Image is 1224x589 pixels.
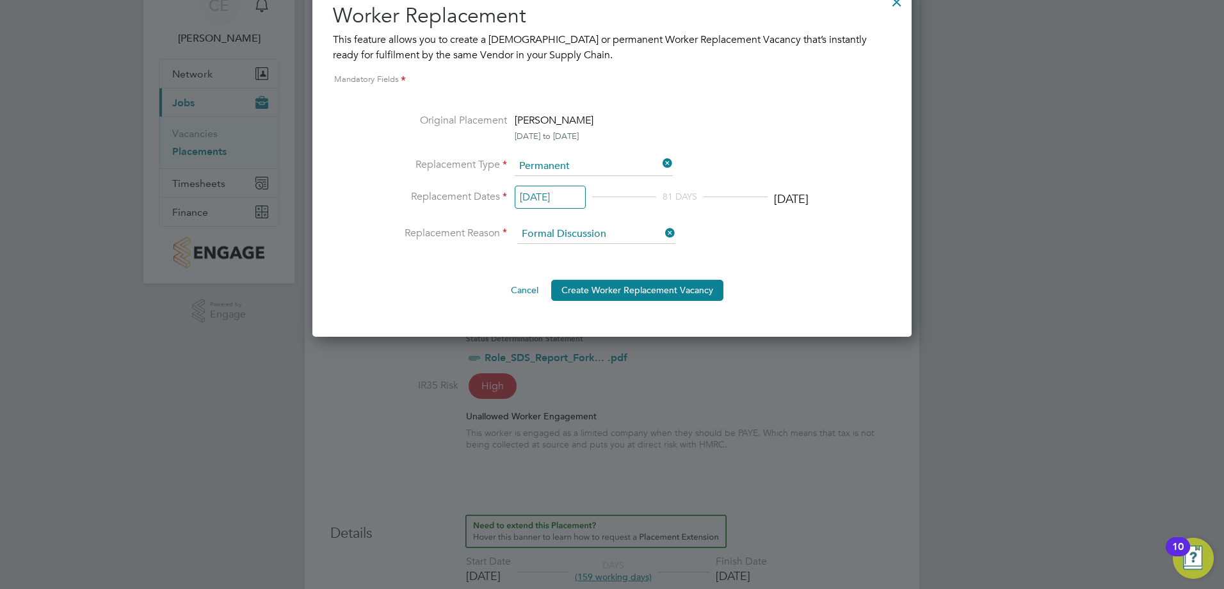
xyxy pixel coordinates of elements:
div: [DATE] [774,191,809,207]
h2: Worker Replacement [333,3,891,29]
input: Select one [515,186,586,209]
label: Replacement Type [379,157,507,173]
span: [PERSON_NAME] [515,114,593,127]
label: Original Placement [379,113,507,141]
label: Replacement Dates [379,189,507,210]
input: Select one [515,157,673,176]
button: Open Resource Center, 10 new notifications [1173,538,1214,579]
span: [DATE] to [DATE] [515,131,579,141]
div: This feature allows you to create a [DEMOGRAPHIC_DATA] or permanent Worker Replacement Vacancy th... [333,32,891,63]
button: Create Worker Replacement Vacancy [551,280,723,300]
input: Select one [517,225,675,244]
div: 10 [1172,547,1184,563]
div: 81 DAYS [656,189,704,204]
label: Replacement Reason [379,227,507,240]
div: Mandatory Fields [333,73,891,87]
button: Cancel [501,280,549,300]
